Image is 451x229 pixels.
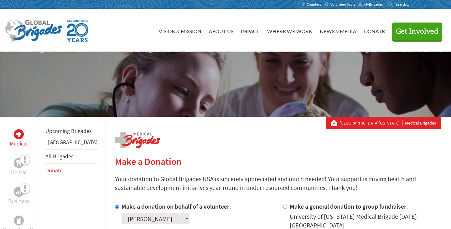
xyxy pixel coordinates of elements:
div: Business [14,187,24,197]
a: DentalDental [11,158,27,177]
p: Medical [10,139,28,148]
span: Chapters [307,2,321,7]
li: Panama [45,138,97,149]
div: Medical Brigades [331,120,436,126]
img: logo-medical.png [115,132,160,148]
div: Public Health [14,216,24,226]
label: Make a donation on behalf of a volunteer: [122,202,231,210]
img: Medical [16,132,21,137]
h2: Make a Donation [115,156,441,167]
a: Where We Work [267,14,312,47]
span: Volunteer Tools [330,2,355,7]
a: Impact [241,14,259,47]
img: Public Health [16,217,21,224]
a: Donate [364,14,385,47]
span: Get Involved [396,28,438,35]
img: Business [16,189,21,194]
a: MedicalMedical [10,129,28,148]
div: Medical [14,129,24,139]
img: Global Brigades Celebrating 20 Years [67,20,88,42]
a: Donate [45,167,63,174]
p: Business [8,197,29,206]
img: Global Brigades Logo [5,20,62,42]
a: News & Media [320,14,356,47]
a: BusinessBusiness [8,187,29,206]
a: All Brigades [45,153,74,160]
a: About Us [209,14,233,47]
div: Dental [14,158,24,168]
li: Donate [45,164,97,177]
a: [GEOGRAPHIC_DATA][US_STATE] [340,120,402,126]
button: Get Involved [392,23,442,40]
label: Make a general donation to group fundraiser: [290,202,408,210]
a: Vision & Mission [158,14,201,47]
a: Upcoming Brigades [45,127,92,135]
span: MyBrigades [364,2,383,7]
img: Dental [16,160,21,166]
li: All Brigades [45,149,97,164]
p: Your donation to Global Brigades USA is sincerely appreciated and much needed! Your support is dr... [115,175,441,192]
li: Upcoming Brigades [45,124,97,138]
input: Search... [396,2,413,7]
a: [GEOGRAPHIC_DATA] [48,139,97,146]
p: Dental [11,168,27,177]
